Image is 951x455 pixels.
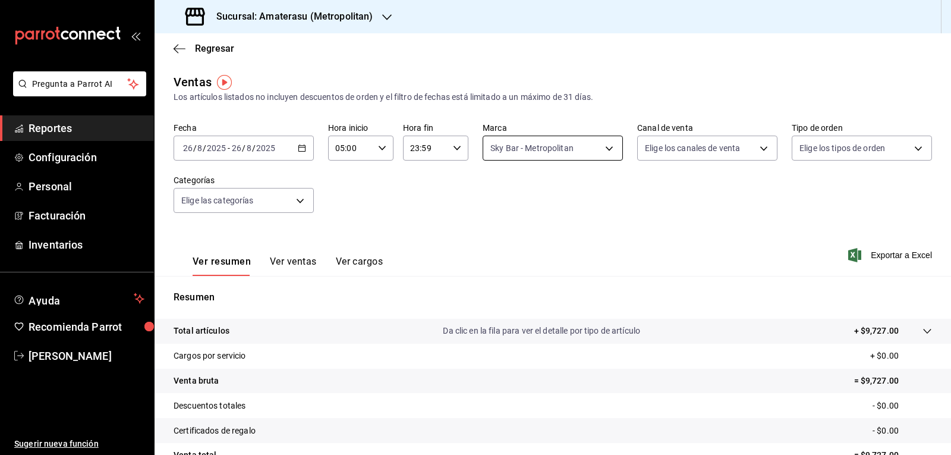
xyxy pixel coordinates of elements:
[29,208,144,224] span: Facturación
[29,291,129,306] span: Ayuda
[870,350,932,362] p: + $0.00
[174,73,212,91] div: Ventas
[193,143,197,153] span: /
[174,43,234,54] button: Regresar
[246,143,252,153] input: --
[799,142,885,154] span: Elige los tipos de orden
[443,325,640,337] p: Da clic en la fila para ver el detalle por tipo de artículo
[336,256,383,276] button: Ver cargos
[792,124,932,132] label: Tipo de orden
[228,143,230,153] span: -
[270,256,317,276] button: Ver ventas
[203,143,206,153] span: /
[8,86,146,99] a: Pregunta a Parrot AI
[207,10,373,24] h3: Sucursal: Amaterasu (Metropolitan)
[854,325,899,337] p: + $9,727.00
[328,124,393,132] label: Hora inicio
[131,31,140,40] button: open_drawer_menu
[32,78,128,90] span: Pregunta a Parrot AI
[645,142,740,154] span: Elige los canales de venta
[206,143,226,153] input: ----
[195,43,234,54] span: Regresar
[873,425,932,437] p: - $0.00
[29,348,144,364] span: [PERSON_NAME]
[483,124,623,132] label: Marca
[403,124,468,132] label: Hora fin
[231,143,242,153] input: --
[174,350,246,362] p: Cargos por servicio
[174,375,219,387] p: Venta bruta
[174,290,932,305] p: Resumen
[193,256,251,276] button: Ver resumen
[252,143,256,153] span: /
[29,178,144,194] span: Personal
[13,71,146,96] button: Pregunta a Parrot AI
[174,425,256,437] p: Certificados de regalo
[174,124,314,132] label: Fecha
[242,143,245,153] span: /
[193,256,383,276] div: navigation tabs
[174,400,245,412] p: Descuentos totales
[29,120,144,136] span: Reportes
[490,142,574,154] span: Sky Bar - Metropolitan
[29,237,144,253] span: Inventarios
[854,375,932,387] p: = $9,727.00
[174,176,314,184] label: Categorías
[29,149,144,165] span: Configuración
[29,319,144,335] span: Recomienda Parrot
[174,325,229,337] p: Total artículos
[14,438,144,450] span: Sugerir nueva función
[256,143,276,153] input: ----
[197,143,203,153] input: --
[174,91,932,103] div: Los artículos listados no incluyen descuentos de orden y el filtro de fechas está limitado a un m...
[637,124,777,132] label: Canal de venta
[873,400,932,412] p: - $0.00
[182,143,193,153] input: --
[217,75,232,90] img: Tooltip marker
[851,248,932,262] button: Exportar a Excel
[181,194,254,206] span: Elige las categorías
